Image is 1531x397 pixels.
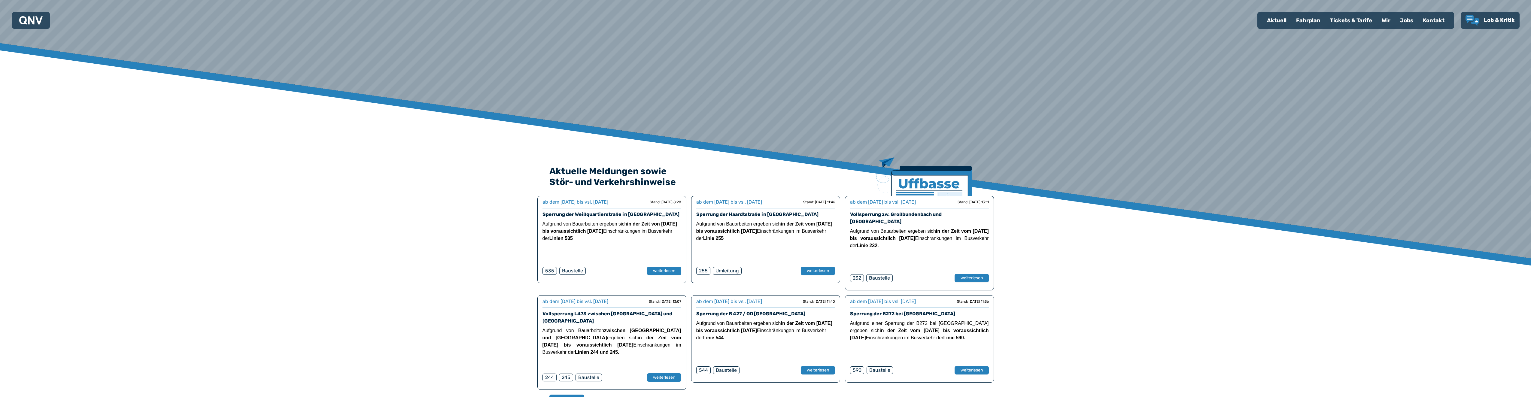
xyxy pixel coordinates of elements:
a: Lob & Kritik [1466,15,1515,26]
h2: Aktuelle Meldungen sowie Stör- und Verkehrshinweise [549,166,982,187]
div: Stand: [DATE] 11:40 [803,299,835,304]
img: Zeitung mit Titel Uffbase [876,157,972,232]
div: Baustelle [866,274,893,282]
span: Lob & Kritik [1484,17,1515,23]
div: Stand: [DATE] 13:07 [649,299,681,304]
div: 244 [542,374,557,381]
a: Fahrplan [1291,13,1325,28]
div: ab dem [DATE] bis vsl. [DATE] [850,198,916,206]
div: Stand: [DATE] 11:46 [803,200,835,205]
div: Baustelle [576,374,602,381]
div: Baustelle [867,366,893,374]
div: Stand: [DATE] 13:11 [958,200,989,205]
div: 245 [559,374,573,381]
img: QNV Logo [19,16,43,25]
button: weiterlesen [801,267,835,275]
div: 590 [850,366,864,374]
button: weiterlesen [955,366,989,374]
div: 544 [696,366,711,374]
strong: in der Zeit vom [DATE] bis voraussichtlich [DATE] [850,328,989,340]
strong: in der Zeit von [DATE] bis voraussichtlich [DATE] [542,221,677,234]
a: Aktuell [1262,13,1291,28]
button: weiterlesen [801,366,835,374]
a: Sperrung der B272 bei [GEOGRAPHIC_DATA] [850,311,955,317]
a: Wir [1377,13,1395,28]
span: Aufgrund von Bauarbeiten ergeben sich Einschränkungen im Busverkehr der [696,221,832,241]
div: 255 [696,267,710,275]
a: Vollsperrung zw. Großbundenbach und [GEOGRAPHIC_DATA] [850,211,942,224]
span: Aufgrund von Bauarbeiten ergeben sich Einschränkungen im Busverkehr der [696,321,832,340]
div: Stand: [DATE] 11:36 [957,299,989,304]
strong: in der Zeit vom [DATE] bis voraussichtlich [DATE] [696,321,832,333]
a: Sperrung der Weißquartierstraße in [GEOGRAPHIC_DATA] [542,211,679,217]
div: ab dem [DATE] bis vsl. [DATE] [696,198,762,206]
button: weiterlesen [647,373,681,382]
div: ab dem [DATE] bis vsl. [DATE] [542,198,608,206]
a: Sperrung der Haardtstraße in [GEOGRAPHIC_DATA] [696,211,819,217]
strong: Linien 244 und 245. [575,350,619,355]
div: ab dem [DATE] bis vsl. [DATE] [696,298,762,305]
strong: in der Zeit vom [DATE] bis voraussichtlich [DATE] [696,221,832,234]
div: Umleitung [713,267,742,275]
strong: in der Zeit vom [DATE] bis voraussichtlich [DATE] [850,229,989,241]
span: Aufgrund von Bauarbeiten ergeben sich Einschränkungen im Busverkehr der [542,328,681,355]
span: Aufgrund einer Sperrung der B272 bei [GEOGRAPHIC_DATA] ergeben sich Einschränkungen im Busverkehr... [850,321,989,340]
div: Stand: [DATE] 8:28 [650,200,681,205]
a: Sperrung der B 427 / OD [GEOGRAPHIC_DATA] [696,311,805,317]
strong: Linie 232. [857,243,879,248]
div: ab dem [DATE] bis vsl. [DATE] [542,298,608,305]
strong: Linien 535 [549,236,573,241]
div: Baustelle [559,267,586,275]
div: ab dem [DATE] bis vsl. [DATE] [850,298,916,305]
div: 535 [542,267,557,275]
strong: in der Zeit vom [DATE] bis voraussichtlich [DATE] [542,335,681,347]
strong: Linie 255 [703,236,724,241]
strong: Linie 590. [943,335,965,340]
a: Vollsperrung L473 zwischen [GEOGRAPHIC_DATA] und [GEOGRAPHIC_DATA] [542,311,672,324]
div: 232 [850,274,864,282]
strong: Linie 544 [703,335,724,340]
strong: zwischen [GEOGRAPHIC_DATA] und [GEOGRAPHIC_DATA] [542,328,681,340]
a: Tickets & Tarife [1325,13,1377,28]
a: Jobs [1395,13,1418,28]
button: weiterlesen [955,274,989,282]
span: Aufgrund von Bauarbeiten ergeben sich Einschränkungen im Busverkehr der [850,229,989,248]
button: weiterlesen [647,267,681,275]
a: Kontakt [1418,13,1449,28]
div: Baustelle [713,366,740,374]
span: Aufgrund von Bauarbeiten ergeben sich Einschränkungen im Busverkehr der [542,221,677,241]
a: QNV Logo [19,14,43,26]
